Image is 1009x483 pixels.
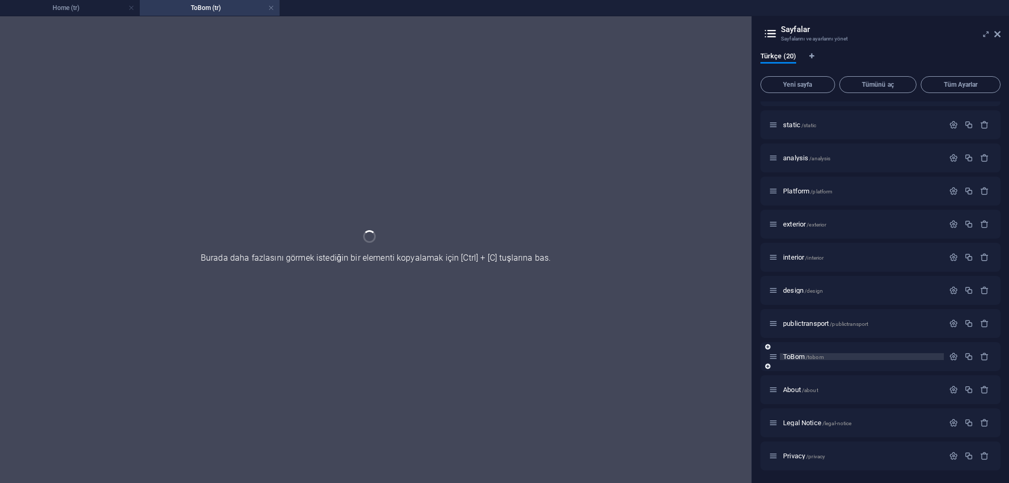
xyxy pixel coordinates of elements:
[980,451,989,460] div: Sil
[980,187,989,196] div: Sil
[980,253,989,262] div: Sil
[783,121,816,129] span: Sayfayı açmak için tıkla
[980,153,989,162] div: Sil
[760,50,796,65] span: Türkçe (20)
[949,253,958,262] div: Ayarlar
[980,120,989,129] div: Sil
[964,319,973,328] div: Çoğalt
[839,76,917,93] button: Tümünü aç
[807,222,826,228] span: /exterior
[783,154,830,162] span: analysis
[780,320,944,327] div: publictransport/publictransport
[780,386,944,393] div: About/about
[964,352,973,361] div: Çoğalt
[783,286,823,294] span: design
[783,419,851,427] span: Legal Notice
[806,454,825,459] span: /privacy
[964,451,973,460] div: Çoğalt
[844,81,912,88] span: Tümünü aç
[980,286,989,295] div: Sil
[780,453,944,459] div: Privacy/privacy
[949,286,958,295] div: Ayarlar
[810,189,832,194] span: /platform
[980,418,989,427] div: Sil
[802,387,818,393] span: /about
[780,287,944,294] div: design/design
[964,286,973,295] div: Çoğalt
[760,76,835,93] button: Yeni sayfa
[780,188,944,194] div: Platform/platform
[822,420,852,426] span: /legal-notice
[949,187,958,196] div: Ayarlar
[921,76,1001,93] button: Tüm Ayarlar
[980,352,989,361] div: Sil
[783,320,868,327] span: publictransport
[980,319,989,328] div: Sil
[949,451,958,460] div: Ayarlar
[780,353,944,360] div: ToBom/tobom
[783,452,825,460] span: Sayfayı açmak için tıkla
[925,81,996,88] span: Tüm Ayarlar
[783,386,818,394] span: About
[780,121,944,128] div: static/static
[783,220,826,228] span: exterior
[805,288,823,294] span: /design
[949,120,958,129] div: Ayarlar
[964,385,973,394] div: Çoğalt
[781,34,980,44] h3: Sayfalarını ve ayarlarını yönet
[765,81,830,88] span: Yeni sayfa
[964,253,973,262] div: Çoğalt
[780,419,944,426] div: Legal Notice/legal-notice
[980,385,989,394] div: Sil
[980,220,989,229] div: Sil
[964,120,973,129] div: Çoğalt
[964,418,973,427] div: Çoğalt
[949,352,958,361] div: Ayarlar
[949,153,958,162] div: Ayarlar
[760,52,1001,72] div: Dil Sekmeleri
[949,220,958,229] div: Ayarlar
[780,254,944,261] div: interior/interior
[780,155,944,161] div: analysis/analysis
[783,187,832,195] span: Platform
[140,2,280,14] h4: ToBom (tr)
[801,122,816,128] span: /static
[964,153,973,162] div: Çoğalt
[949,418,958,427] div: Ayarlar
[781,25,1001,34] h2: Sayfalar
[949,385,958,394] div: Ayarlar
[780,221,944,228] div: exterior/exterior
[806,354,824,360] span: /tobom
[783,253,823,261] span: interior
[964,187,973,196] div: Çoğalt
[783,353,824,361] span: ToBom
[805,255,823,261] span: /interior
[809,156,830,161] span: /analysis
[830,321,868,327] span: /publictransport
[949,319,958,328] div: Ayarlar
[964,220,973,229] div: Çoğalt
